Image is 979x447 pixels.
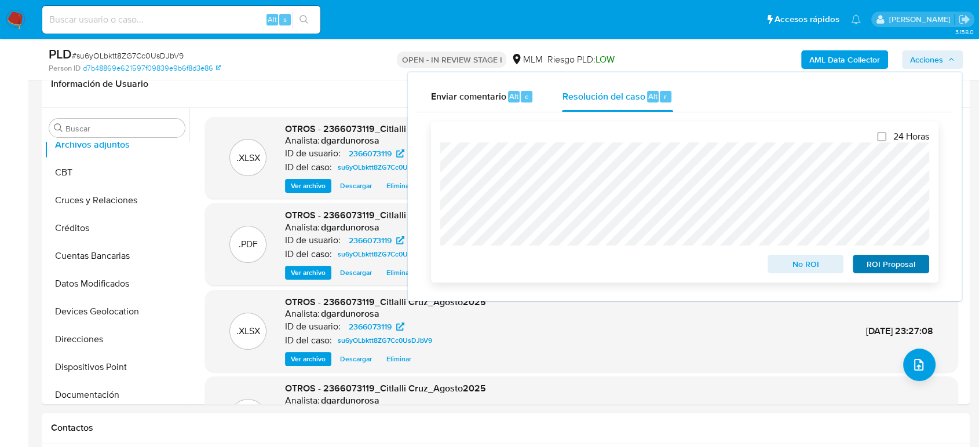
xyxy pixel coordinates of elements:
[381,352,417,366] button: Eliminar
[45,131,189,159] button: Archivos adjuntos
[349,233,392,247] span: 2366073119
[340,180,372,192] span: Descargar
[776,256,836,272] span: No ROI
[349,320,392,334] span: 2366073119
[333,160,437,174] a: su6yOLbktt8ZG7Cc0UsDJbV9
[386,267,411,279] span: Eliminar
[283,14,287,25] span: s
[83,63,221,74] a: d7b48869e621597f09839e9b6f8d3e86
[334,179,378,193] button: Descargar
[292,12,316,28] button: search-icon
[291,267,326,279] span: Ver archivo
[285,321,341,332] p: ID de usuario:
[386,180,411,192] span: Eliminar
[236,152,260,164] p: .XLSX
[511,53,542,66] div: MLM
[889,14,954,25] p: diego.gardunorosas@mercadolibre.com.mx
[285,235,341,246] p: ID de usuario:
[910,50,943,69] span: Acciones
[72,50,184,61] span: # su6yOLbktt8ZG7Cc0UsDJbV9
[45,242,189,270] button: Cuentas Bancarias
[285,122,486,135] span: OTROS - 2366073119_Citlalli Cruz_Agosto2025
[338,334,432,347] span: su6yOLbktt8ZG7Cc0UsDJbV9
[431,89,506,102] span: Enviar comentario
[775,13,839,25] span: Accesos rápidos
[45,325,189,353] button: Direcciones
[861,256,921,272] span: ROI Proposal
[851,14,861,24] a: Notificaciones
[285,135,320,146] p: Analista:
[809,50,880,69] b: AML Data Collector
[562,89,645,102] span: Resolución del caso
[291,180,326,192] span: Ver archivo
[268,14,277,25] span: Alt
[664,91,667,102] span: r
[648,91,657,102] span: Alt
[853,255,929,273] button: ROI Proposal
[321,135,379,146] h6: dgardunorosa
[285,162,332,173] p: ID del caso:
[236,325,260,338] p: .XLSX
[285,148,341,159] p: ID de usuario:
[285,179,331,193] button: Ver archivo
[285,308,320,320] p: Analista:
[49,45,72,63] b: PLD
[291,353,326,365] span: Ver archivo
[340,267,372,279] span: Descargar
[42,12,320,27] input: Buscar usuario o caso...
[349,146,392,160] span: 2366073119
[333,247,437,261] a: su6yOLbktt8ZG7Cc0UsDJbV9
[321,222,379,233] h6: dgardunorosa
[51,78,148,90] h1: Información de Usuario
[65,123,180,134] input: Buscar
[955,27,973,36] span: 3.158.0
[49,63,81,74] b: Person ID
[381,179,417,193] button: Eliminar
[45,381,189,409] button: Documentación
[285,395,320,406] p: Analista:
[525,91,528,102] span: c
[902,50,963,69] button: Acciones
[45,353,189,381] button: Dispositivos Point
[333,334,437,347] a: su6yOLbktt8ZG7Cc0UsDJbV9
[285,208,486,222] span: OTROS - 2366073119_Citlalli Cruz_Agosto2025
[340,353,372,365] span: Descargar
[893,131,929,142] span: 24 Horas
[866,324,933,338] span: [DATE] 23:27:08
[285,248,332,260] p: ID del caso:
[903,349,936,381] button: upload-file
[801,50,888,69] button: AML Data Collector
[239,238,258,251] p: .PDF
[509,91,518,102] span: Alt
[45,270,189,298] button: Datos Modificados
[342,146,411,160] a: 2366073119
[45,159,189,186] button: CBT
[285,266,331,280] button: Ver archivo
[54,123,63,133] button: Buscar
[342,320,411,334] a: 2366073119
[397,52,506,68] p: OPEN - IN REVIEW STAGE I
[321,395,379,406] h6: dgardunorosa
[334,352,378,366] button: Descargar
[45,298,189,325] button: Devices Geolocation
[285,335,332,346] p: ID del caso:
[386,353,411,365] span: Eliminar
[768,255,844,273] button: No ROI
[338,160,432,174] span: su6yOLbktt8ZG7Cc0UsDJbV9
[381,266,417,280] button: Eliminar
[285,222,320,233] p: Analista:
[51,422,960,434] h1: Contactos
[547,53,614,66] span: Riesgo PLD:
[321,308,379,320] h6: dgardunorosa
[45,186,189,214] button: Cruces y Relaciones
[285,295,486,309] span: OTROS - 2366073119_Citlalli Cruz_Agosto2025
[334,266,378,280] button: Descargar
[595,53,614,66] span: LOW
[285,352,331,366] button: Ver archivo
[958,13,970,25] a: Salir
[338,247,432,261] span: su6yOLbktt8ZG7Cc0UsDJbV9
[877,132,886,141] input: 24 Horas
[285,382,486,395] span: OTROS - 2366073119_Citlalli Cruz_Agosto2025
[45,214,189,242] button: Créditos
[342,233,411,247] a: 2366073119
